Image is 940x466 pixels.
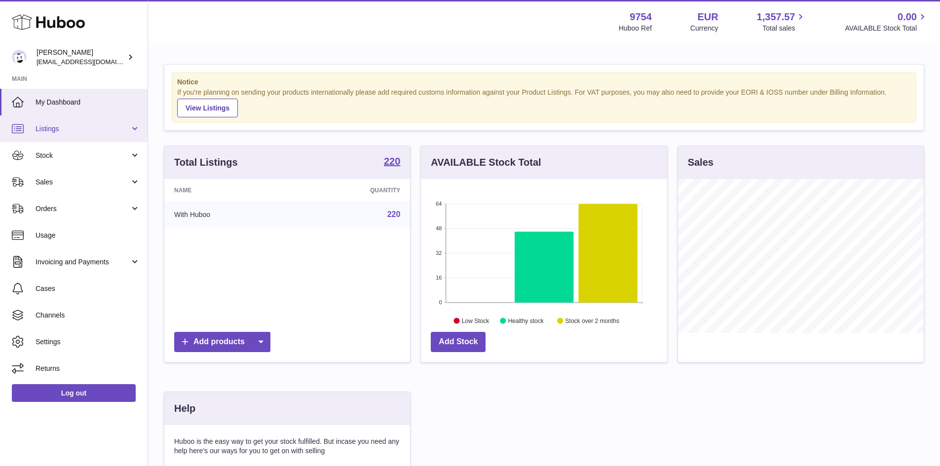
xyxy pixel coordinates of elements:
text: 64 [436,201,442,207]
text: 0 [439,299,442,305]
span: [EMAIL_ADDRESS][DOMAIN_NAME] [37,58,145,66]
span: Returns [36,364,140,373]
a: 0.00 AVAILABLE Stock Total [845,10,928,33]
span: Invoicing and Payments [36,257,130,267]
span: 0.00 [898,10,917,24]
a: Add products [174,332,270,352]
text: Low Stock [462,317,489,324]
span: Sales [36,178,130,187]
th: Quantity [294,179,410,202]
text: 32 [436,250,442,256]
strong: EUR [697,10,718,24]
span: Settings [36,337,140,347]
strong: Notice [177,77,911,87]
span: Stock [36,151,130,160]
text: 16 [436,275,442,281]
span: 1,357.57 [757,10,795,24]
strong: 9754 [630,10,652,24]
text: Stock over 2 months [565,317,619,324]
span: Cases [36,284,140,293]
h3: Total Listings [174,156,238,169]
text: Healthy stock [508,317,544,324]
p: Huboo is the easy way to get your stock fulfilled. But incase you need any help here's our ways f... [174,437,400,456]
div: If you're planning on sending your products internationally please add required customs informati... [177,88,911,117]
span: Listings [36,124,130,134]
strong: 220 [384,156,400,166]
span: Orders [36,204,130,214]
a: Add Stock [431,332,486,352]
span: Channels [36,311,140,320]
span: My Dashboard [36,98,140,107]
a: View Listings [177,99,238,117]
div: Huboo Ref [619,24,652,33]
a: Log out [12,384,136,402]
text: 48 [436,225,442,231]
a: 1,357.57 Total sales [757,10,807,33]
h3: Help [174,402,195,415]
th: Name [164,179,294,202]
div: Currency [690,24,718,33]
a: 220 [384,156,400,168]
h3: AVAILABLE Stock Total [431,156,541,169]
div: [PERSON_NAME] [37,48,125,67]
span: Total sales [762,24,806,33]
a: 220 [387,210,401,218]
span: AVAILABLE Stock Total [845,24,928,33]
h3: Sales [688,156,714,169]
span: Usage [36,231,140,240]
td: With Huboo [164,202,294,227]
img: internalAdmin-9754@internal.huboo.com [12,50,27,65]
